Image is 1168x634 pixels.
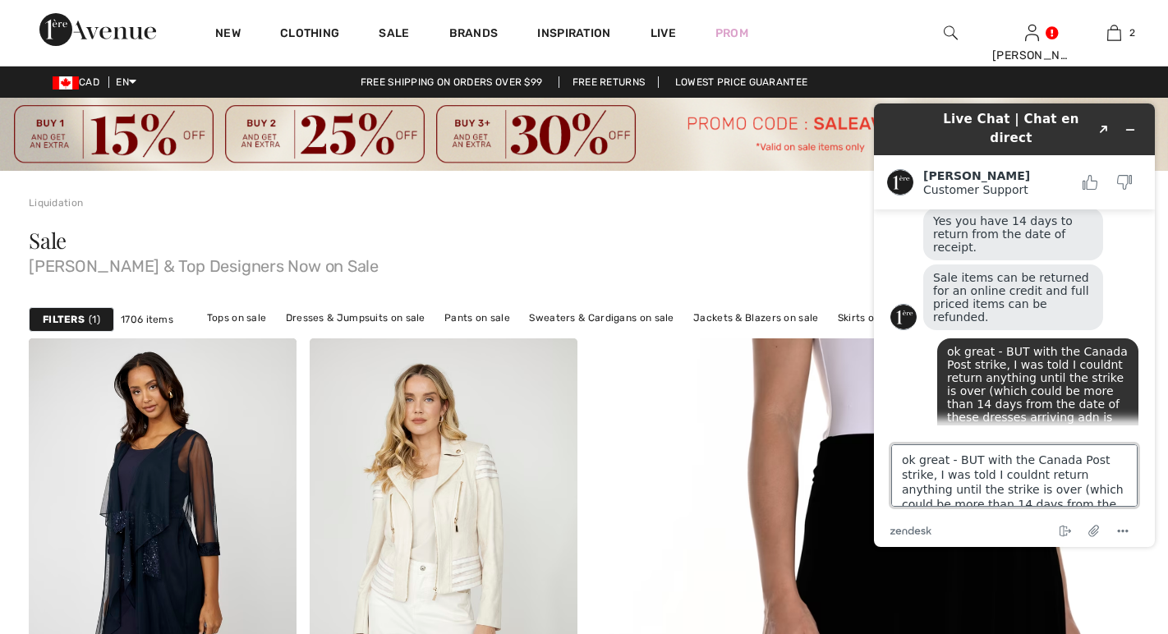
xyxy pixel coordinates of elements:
[1107,23,1121,43] img: My Bag
[89,312,100,327] span: 1
[1074,23,1154,43] a: 2
[29,197,83,209] a: Liquidation
[280,26,339,44] a: Clothing
[379,26,409,44] a: Sale
[1025,25,1039,40] a: Sign In
[215,26,241,44] a: New
[43,312,85,327] strong: Filters
[1129,25,1135,40] span: 2
[944,23,958,43] img: search the website
[39,11,72,26] span: Chat
[199,307,275,328] a: Tops on sale
[29,251,1139,274] span: [PERSON_NAME] & Top Designers Now on Sale
[662,76,821,88] a: Lowest Price Guarantee
[436,307,518,328] a: Pants on sale
[1025,23,1039,43] img: My Info
[521,307,682,328] a: Sweaters & Cardigans on sale
[29,226,67,255] span: Sale
[537,26,610,44] span: Inspiration
[53,76,79,90] img: Canadian Dollar
[992,47,1073,64] div: [PERSON_NAME]
[715,25,748,42] a: Prom
[830,307,911,328] a: Skirts on sale
[53,76,106,88] span: CAD
[121,312,173,327] span: 1706 items
[559,76,660,88] a: Free Returns
[278,307,434,328] a: Dresses & Jumpsuits on sale
[347,76,556,88] a: Free shipping on orders over $99
[651,25,676,42] a: Live
[116,76,136,88] span: EN
[685,307,827,328] a: Jackets & Blazers on sale
[39,13,156,46] img: 1ère Avenue
[449,26,499,44] a: Brands
[861,90,1168,560] iframe: Find more information here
